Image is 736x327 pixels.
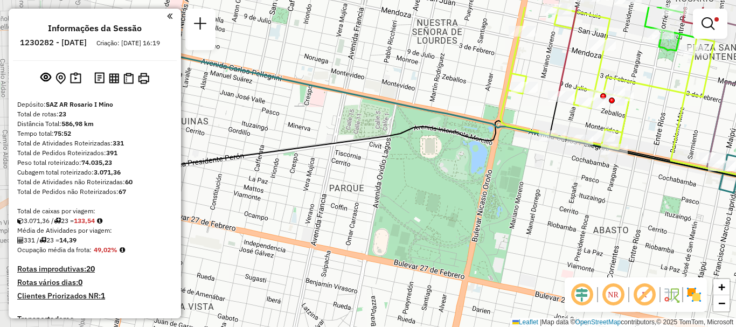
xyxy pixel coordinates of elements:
strong: 133,54 [74,217,95,225]
strong: 391 [106,149,117,157]
div: Total de Pedidos não Roteirizados: [17,187,172,197]
div: 3.071,36 / 23 = [17,216,172,226]
a: Leaflet [512,318,538,326]
i: Total de Atividades [17,237,24,243]
div: Cubagem total roteirizado: [17,168,172,177]
div: Total de Atividades não Roteirizadas: [17,177,172,187]
h6: 1230282 - [DATE] [20,38,87,47]
strong: 49,02% [94,246,117,254]
h4: Clientes Priorizados NR: [17,291,172,301]
div: Map data © contributors,© 2025 TomTom, Microsoft [510,318,736,327]
button: Visualizar relatório de Roteirização [107,71,121,85]
a: Clique aqui para minimizar o painel [167,10,172,22]
span: Ocultar NR [600,282,626,308]
button: Visualizar Romaneio [121,71,136,86]
button: Centralizar mapa no depósito ou ponto de apoio [53,70,68,87]
button: Exibir sessão original [38,69,53,87]
div: Total de rotas: [17,109,172,119]
strong: 67 [119,187,126,196]
button: Painel de Sugestão [68,70,84,87]
strong: 0 [78,277,82,287]
strong: 74.035,23 [81,158,112,166]
span: − [718,296,725,310]
i: Cubagem total roteirizado [17,218,24,224]
div: Criação: [DATE] 16:19 [92,38,164,48]
span: Exibir rótulo [631,282,657,308]
span: Filtro Ativo [714,17,719,22]
span: Ocupação média da frota: [17,246,92,254]
h4: Rotas vários dias: [17,278,172,287]
img: Fluxo de ruas [663,286,680,303]
div: 331 / 23 = [17,235,172,245]
strong: 1 [101,291,105,301]
strong: 3.071,36 [94,168,121,176]
a: Nova sessão e pesquisa [190,13,211,37]
h4: Transportadoras [17,315,172,324]
i: Total de rotas [39,237,46,243]
strong: 23 [59,110,66,118]
div: Total de caixas por viagem: [17,206,172,216]
div: Total de Atividades Roteirizadas: [17,138,172,148]
a: OpenStreetMap [575,318,621,326]
div: Peso total roteirizado: [17,158,172,168]
span: Ocultar deslocamento [569,282,595,308]
div: Tempo total: [17,129,172,138]
strong: 75:52 [54,129,71,137]
h4: Informações da Sessão [48,23,142,33]
i: Meta Caixas/viagem: 266,08 Diferença: -132,54 [97,218,102,224]
i: Total de rotas [54,218,61,224]
div: Depósito: [17,100,172,109]
strong: SAZ AR Rosario I Mino [46,100,113,108]
strong: 331 [113,139,124,147]
div: Total de Pedidos Roteirizados: [17,148,172,158]
strong: 586,98 km [61,120,94,128]
a: Exibir filtros [697,13,723,34]
button: Imprimir Rotas [136,71,151,86]
button: Logs desbloquear sessão [92,70,107,87]
strong: 60 [125,178,133,186]
div: Distância Total: [17,119,172,129]
div: Média de Atividades por viagem: [17,226,172,235]
a: Zoom in [713,279,730,295]
h4: Rotas improdutivas: [17,265,172,274]
span: | [540,318,541,326]
strong: 20 [86,264,95,274]
strong: 14,39 [59,236,77,244]
em: Média calculada utilizando a maior ocupação (%Peso ou %Cubagem) de cada rota da sessão. Rotas cro... [120,247,125,253]
img: Exibir/Ocultar setores [685,286,703,303]
span: + [718,280,725,294]
a: Zoom out [713,295,730,311]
